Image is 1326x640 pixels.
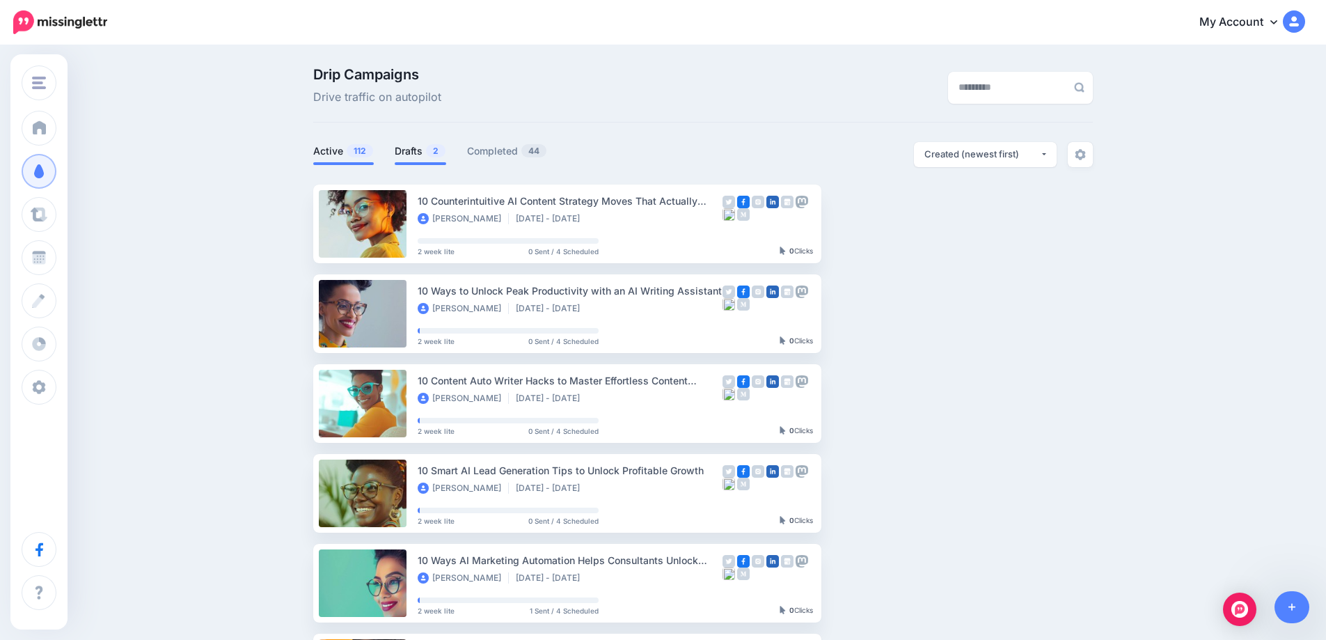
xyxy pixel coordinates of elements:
[752,375,764,388] img: instagram-grey-square.png
[528,428,599,435] span: 0 Sent / 4 Scheduled
[737,478,750,490] img: medium-grey-square.png
[1185,6,1305,40] a: My Account
[737,208,750,221] img: medium-grey-square.png
[418,283,723,299] div: 10 Ways to Unlock Peak Productivity with an AI Writing Assistant
[796,465,808,478] img: mastodon-grey-square.png
[737,286,750,298] img: facebook-square.png
[780,607,813,615] div: Clicks
[528,517,599,524] span: 0 Sent / 4 Scheduled
[766,555,779,568] img: linkedin-square.png
[752,286,764,298] img: instagram-grey-square.png
[521,144,546,157] span: 44
[418,393,509,404] li: [PERSON_NAME]
[796,286,808,298] img: mastodon-grey-square.png
[418,607,455,614] span: 2 week lite
[13,10,107,34] img: Missinglettr
[737,388,750,400] img: medium-grey-square.png
[796,555,808,568] img: mastodon-grey-square.png
[516,393,587,404] li: [DATE] - [DATE]
[723,286,735,298] img: twitter-grey-square.png
[737,298,750,311] img: medium-grey-square.png
[467,143,547,159] a: Completed44
[781,286,794,298] img: google_business-grey-square.png
[528,248,599,255] span: 0 Sent / 4 Scheduled
[32,77,46,89] img: menu.png
[780,517,813,525] div: Clicks
[418,483,509,494] li: [PERSON_NAME]
[723,555,735,568] img: twitter-grey-square.png
[781,555,794,568] img: google_business-grey-square.png
[723,196,735,208] img: twitter-grey-square.png
[780,606,786,614] img: pointer-grey-darker.png
[789,426,794,435] b: 0
[781,375,794,388] img: google_business-grey-square.png
[347,144,373,157] span: 112
[516,483,587,494] li: [DATE] - [DATE]
[516,213,587,224] li: [DATE] - [DATE]
[780,247,813,256] div: Clicks
[737,465,750,478] img: facebook-square.png
[418,462,723,478] div: 10 Smart AI Lead Generation Tips to Unlock Profitable Growth
[780,427,813,435] div: Clicks
[418,517,455,524] span: 2 week lite
[418,213,509,224] li: [PERSON_NAME]
[796,196,808,208] img: mastodon-grey-square.png
[723,298,735,311] img: bluesky-grey-square.png
[313,88,441,107] span: Drive traffic on autopilot
[418,193,723,209] div: 10 Counterintuitive AI Content Strategy Moves That Actually Work
[780,426,786,435] img: pointer-grey-darker.png
[723,465,735,478] img: twitter-grey-square.png
[914,142,1057,167] button: Created (newest first)
[530,607,599,614] span: 1 Sent / 4 Scheduled
[723,388,735,400] img: bluesky-grey-square.png
[418,373,723,389] div: 10 Content Auto Writer Hacks to Master Effortless Content Creation
[426,144,445,157] span: 2
[723,208,735,221] img: bluesky-grey-square.png
[1074,82,1084,93] img: search-grey-6.png
[766,196,779,208] img: linkedin-square.png
[723,478,735,490] img: bluesky-grey-square.png
[780,337,813,345] div: Clicks
[418,248,455,255] span: 2 week lite
[418,428,455,435] span: 2 week lite
[516,572,587,584] li: [DATE] - [DATE]
[752,555,764,568] img: instagram-grey-square.png
[737,568,750,580] img: medium-grey-square.png
[528,338,599,345] span: 0 Sent / 4 Scheduled
[418,303,509,314] li: [PERSON_NAME]
[418,572,509,584] li: [PERSON_NAME]
[766,286,779,298] img: linkedin-square.png
[781,196,794,208] img: google_business-grey-square.png
[1223,593,1256,626] div: Open Intercom Messenger
[780,247,786,255] img: pointer-grey-darker.png
[737,196,750,208] img: facebook-square.png
[789,516,794,524] b: 0
[766,375,779,388] img: linkedin-square.png
[752,465,764,478] img: instagram-grey-square.png
[780,516,786,524] img: pointer-grey-darker.png
[781,465,794,478] img: google_business-grey-square.png
[395,143,446,159] a: Drafts2
[789,606,794,614] b: 0
[789,336,794,345] b: 0
[313,143,374,159] a: Active112
[924,148,1040,161] div: Created (newest first)
[418,338,455,345] span: 2 week lite
[313,68,441,81] span: Drip Campaigns
[418,552,723,568] div: 10 Ways AI Marketing Automation Helps Consultants Unlock Smart Growth
[1075,149,1086,160] img: settings-grey.png
[723,568,735,580] img: bluesky-grey-square.png
[780,336,786,345] img: pointer-grey-darker.png
[789,247,794,255] b: 0
[737,555,750,568] img: facebook-square.png
[737,375,750,388] img: facebook-square.png
[766,465,779,478] img: linkedin-square.png
[723,375,735,388] img: twitter-grey-square.png
[796,375,808,388] img: mastodon-grey-square.png
[752,196,764,208] img: instagram-grey-square.png
[516,303,587,314] li: [DATE] - [DATE]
